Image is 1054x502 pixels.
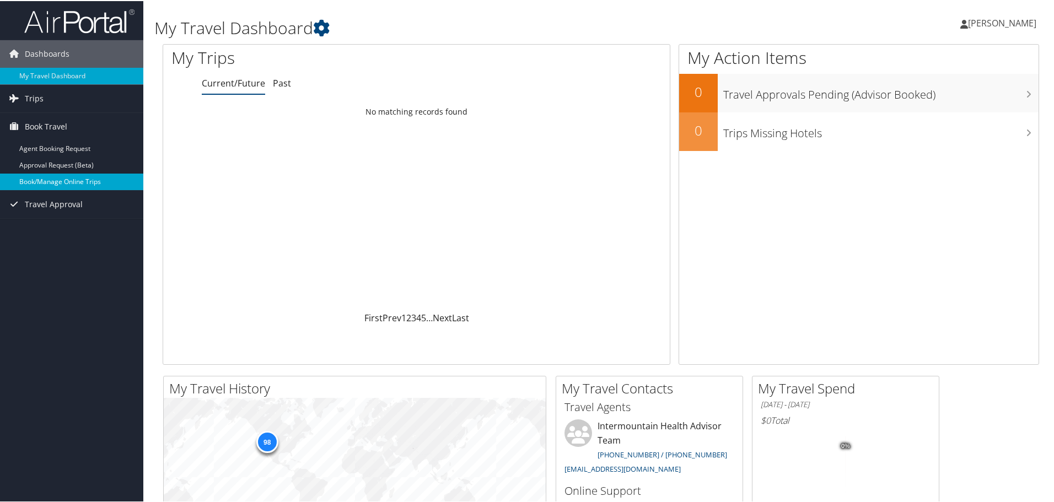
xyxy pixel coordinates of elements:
[383,311,401,323] a: Prev
[411,311,416,323] a: 3
[452,311,469,323] a: Last
[761,398,931,409] h6: [DATE] - [DATE]
[562,378,743,397] h2: My Travel Contacts
[679,111,1039,150] a: 0Trips Missing Hotels
[169,378,546,397] h2: My Travel History
[679,73,1039,111] a: 0Travel Approvals Pending (Advisor Booked)
[25,112,67,139] span: Book Travel
[25,190,83,217] span: Travel Approval
[761,413,931,425] h6: Total
[25,39,69,67] span: Dashboards
[679,82,718,100] h2: 0
[564,398,734,414] h3: Travel Agents
[559,418,740,477] li: Intermountain Health Advisor Team
[679,45,1039,68] h1: My Action Items
[960,6,1047,39] a: [PERSON_NAME]
[273,76,291,88] a: Past
[406,311,411,323] a: 2
[364,311,383,323] a: First
[163,101,670,121] td: No matching records found
[968,16,1036,28] span: [PERSON_NAME]
[679,120,718,139] h2: 0
[421,311,426,323] a: 5
[256,430,278,452] div: 98
[841,442,850,449] tspan: 0%
[433,311,452,323] a: Next
[401,311,406,323] a: 1
[24,7,135,33] img: airportal-logo.png
[758,378,939,397] h2: My Travel Spend
[564,463,681,473] a: [EMAIL_ADDRESS][DOMAIN_NAME]
[723,80,1039,101] h3: Travel Approvals Pending (Advisor Booked)
[171,45,450,68] h1: My Trips
[154,15,750,39] h1: My Travel Dashboard
[416,311,421,323] a: 4
[723,119,1039,140] h3: Trips Missing Hotels
[564,482,734,498] h3: Online Support
[761,413,771,425] span: $0
[598,449,727,458] a: [PHONE_NUMBER] / [PHONE_NUMBER]
[202,76,265,88] a: Current/Future
[25,84,44,111] span: Trips
[426,311,433,323] span: …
